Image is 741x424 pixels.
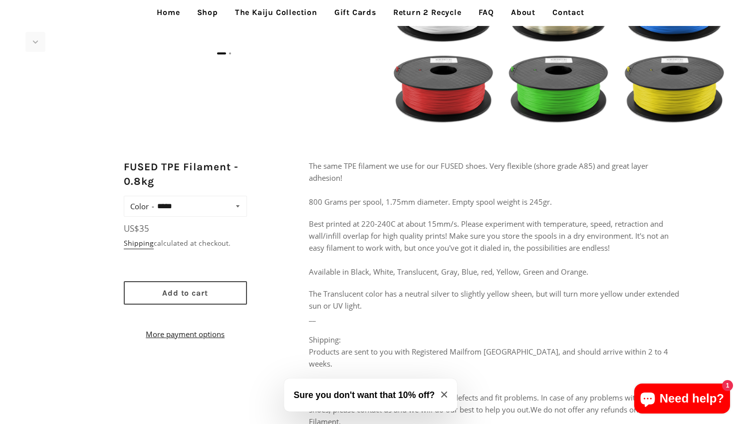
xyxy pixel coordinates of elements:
[124,328,247,340] a: More payment options
[229,52,231,54] span: Go to slide 2
[162,288,208,298] span: Add to cart
[309,160,680,208] p: The same TPE filament we use for our FUSED shoes. Very flexible (shore grade A85) and great layer...
[124,238,154,249] a: Shipping
[309,288,680,324] p: The Translucent color has a neutral silver to slightly yellow sheen, but will turn more yellow un...
[309,334,680,370] p: Shipping: Products are sent to you with Registered Mail , and should arrive within 2 to 4 weeks.
[124,281,247,305] button: Add to cart
[130,199,154,213] label: Color
[309,393,658,415] span: We offer a 30 day warranty against major defects and fit problems. In case of any problems with y...
[465,347,558,357] span: from [GEOGRAPHIC_DATA]
[217,52,226,54] span: Go to slide 1
[124,223,149,234] span: US$35
[124,160,247,189] h2: FUSED TPE Filament - 0.8kg
[309,218,680,278] p: Best printed at 220-240C at about 15mm/s. Please experiment with temperature, speed, retraction a...
[124,238,247,249] div: calculated at checkout.
[631,384,733,416] inbox-online-store-chat: Shopify online store chat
